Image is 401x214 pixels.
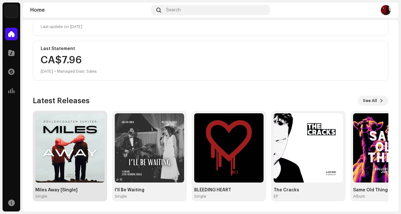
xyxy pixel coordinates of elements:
div: EP [274,194,278,199]
div: Single [115,194,127,199]
div: Last update on [DATE] [41,23,381,31]
div: Last Statement [41,46,381,51]
h3: Latest Releases [33,96,90,106]
button: See All [358,96,388,106]
img: 49fde7e3-1b0f-47ff-98c9-0d68d526a98c [115,113,184,183]
div: BLEEDING HEART [194,188,264,193]
re-o-card-value: Last Statement [33,41,388,81]
img: 1a47e8d2-849f-4ec1-bca8-18aa6a3e11a2 [274,113,343,183]
div: Miles Away [Single] [35,188,105,193]
img: 190830b2-3b53-4b0d-992c-d3620458de1d [5,5,18,18]
div: I'll Be Waiting [115,188,184,193]
div: Managed Distr. Sales [57,68,97,75]
div: Home [30,8,149,13]
div: The Cracks [274,188,343,193]
div: [DATE] [41,68,53,75]
span: See All [363,94,377,107]
img: 54866ffb-6624-4f81-9938-0f370d15ebbe [35,113,105,183]
div: Album [353,194,365,199]
span: Search [166,8,181,13]
div: • [54,68,56,75]
img: e657785a-cdf6-47fa-8161-08b418741811 [381,5,391,15]
img: a6c1a414-19f4-4785-a031-e64e5f6de8ac [194,113,264,183]
div: Single [35,194,47,199]
div: Single [194,194,206,199]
